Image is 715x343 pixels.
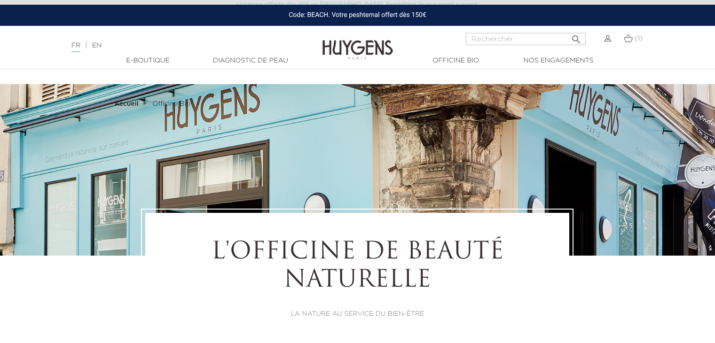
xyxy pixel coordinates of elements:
button:  [568,30,585,43]
img: Huygens [322,25,393,61]
a: Diagnostic de peau [204,56,298,66]
a: Officine Bio [409,56,503,66]
h1: L'OFFICINE DE BEAUTÉ NATURELLE [171,239,543,295]
a: (1) [624,35,643,42]
p: LA NATURE AU SERVICE DU BIEN-ÊTRE [171,309,543,319]
a: Accueil [114,100,141,108]
span: (1) [635,35,643,42]
div: | [67,40,291,51]
a: Nos engagements [511,56,605,66]
strong: Accueil [114,101,139,107]
a: FR [71,42,80,52]
a: EN [92,42,102,49]
input: Rechercher [466,33,586,45]
i:  [571,31,582,42]
span: Officine Bio [152,101,190,107]
a: E-Boutique [101,56,195,66]
a: Officine Bio [152,100,190,108]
